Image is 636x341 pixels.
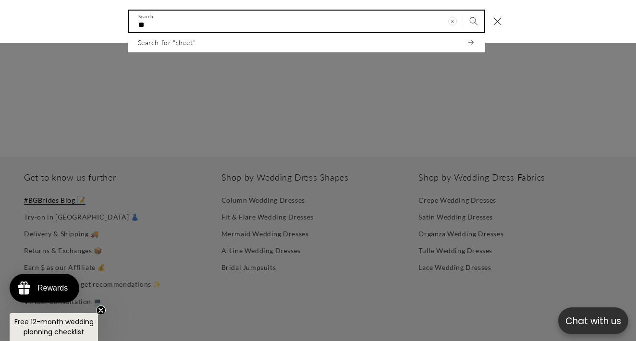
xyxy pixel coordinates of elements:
button: Close [487,11,508,32]
p: Chat with us [558,314,628,328]
div: Rewards [37,284,68,292]
button: Search [463,11,484,32]
span: Free 12-month wedding planning checklist [14,317,94,337]
button: Clear search term [442,11,463,32]
button: Close teaser [96,305,106,315]
button: Open chatbox [558,307,628,334]
div: Free 12-month wedding planning checklistClose teaser [10,313,98,341]
span: Search for “sheet” [138,38,196,48]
